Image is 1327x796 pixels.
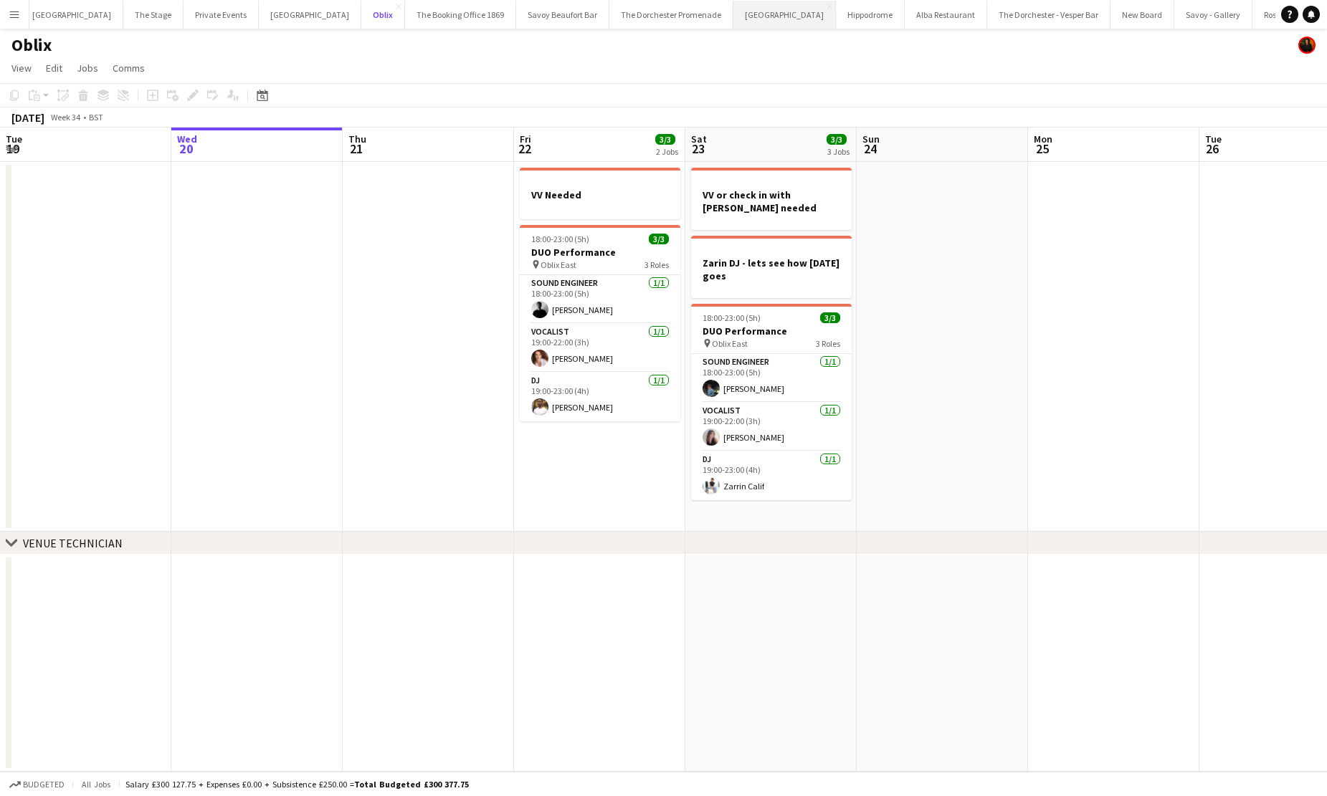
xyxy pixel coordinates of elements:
[520,133,531,145] span: Fri
[46,62,62,75] span: Edit
[4,140,22,157] span: 19
[1174,1,1252,29] button: Savoy - Gallery
[691,354,852,403] app-card-role: Sound Engineer1/118:00-23:00 (5h)[PERSON_NAME]
[531,234,589,244] span: 18:00-23:00 (5h)
[6,59,37,77] a: View
[520,373,680,421] app-card-role: DJ1/119:00-23:00 (4h)[PERSON_NAME]
[1110,1,1174,29] button: New Board
[862,133,880,145] span: Sun
[691,256,852,282] h3: Zarin DJ - lets see how [DATE] goes
[89,112,103,123] div: BST
[609,1,733,29] button: The Dorchester Promenade
[520,324,680,373] app-card-role: Vocalist1/119:00-22:00 (3h)[PERSON_NAME]
[23,536,123,550] div: VENUE TECHNICIAN
[691,188,852,214] h3: VV or check in with [PERSON_NAME] needed
[836,1,905,29] button: Hippodrome
[691,325,852,337] h3: DUO Performance
[107,59,151,77] a: Comms
[11,110,44,125] div: [DATE]
[520,168,680,219] app-job-card: VV Needed
[11,62,32,75] span: View
[123,1,184,29] button: The Stage
[520,225,680,421] app-job-card: 18:00-23:00 (5h)3/3DUO Performance Oblix East3 RolesSound Engineer1/118:00-23:00 (5h)[PERSON_NAME...
[21,1,123,29] button: [GEOGRAPHIC_DATA]
[820,312,840,323] span: 3/3
[40,59,68,77] a: Edit
[691,168,852,230] app-job-card: VV or check in with [PERSON_NAME] needed
[691,403,852,451] app-card-role: Vocalist1/119:00-22:00 (3h)[PERSON_NAME]
[655,134,675,145] span: 3/3
[816,338,840,349] span: 3 Roles
[348,133,366,145] span: Thu
[645,259,669,270] span: 3 Roles
[77,62,98,75] span: Jobs
[860,140,880,157] span: 24
[649,234,669,244] span: 3/3
[47,112,83,123] span: Week 34
[656,146,678,157] div: 2 Jobs
[691,133,707,145] span: Sat
[405,1,516,29] button: The Booking Office 1869
[520,246,680,259] h3: DUO Performance
[7,777,67,792] button: Budgeted
[346,140,366,157] span: 21
[827,146,850,157] div: 3 Jobs
[6,133,22,145] span: Tue
[987,1,1110,29] button: The Dorchester - Vesper Bar
[733,1,836,29] button: [GEOGRAPHIC_DATA]
[23,780,65,790] span: Budgeted
[79,779,113,790] span: All jobs
[516,1,609,29] button: Savoy Beaufort Bar
[518,140,531,157] span: 22
[712,338,748,349] span: Oblix East
[541,259,576,270] span: Oblix East
[259,1,361,29] button: [GEOGRAPHIC_DATA]
[177,133,197,145] span: Wed
[175,140,197,157] span: 20
[1034,133,1052,145] span: Mon
[1205,133,1222,145] span: Tue
[361,1,405,29] button: Oblix
[691,451,852,500] app-card-role: DJ1/119:00-23:00 (4h)Zarrin Calif
[184,1,259,29] button: Private Events
[354,779,469,790] span: Total Budgeted £300 377.75
[691,236,852,298] app-job-card: Zarin DJ - lets see how [DATE] goes
[689,140,707,157] span: 23
[905,1,987,29] button: Alba Restaurant
[113,62,145,75] span: Comms
[520,188,680,201] h3: VV Needed
[691,304,852,500] app-job-card: 18:00-23:00 (5h)3/3DUO Performance Oblix East3 RolesSound Engineer1/118:00-23:00 (5h)[PERSON_NAME...
[1203,140,1222,157] span: 26
[1032,140,1052,157] span: 25
[71,59,104,77] a: Jobs
[827,134,847,145] span: 3/3
[520,275,680,324] app-card-role: Sound Engineer1/118:00-23:00 (5h)[PERSON_NAME]
[125,779,469,790] div: Salary £300 127.75 + Expenses £0.00 + Subsistence £250.00 =
[1298,37,1316,54] app-user-avatar: Celine Amara
[703,312,761,323] span: 18:00-23:00 (5h)
[11,34,52,56] h1: Oblix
